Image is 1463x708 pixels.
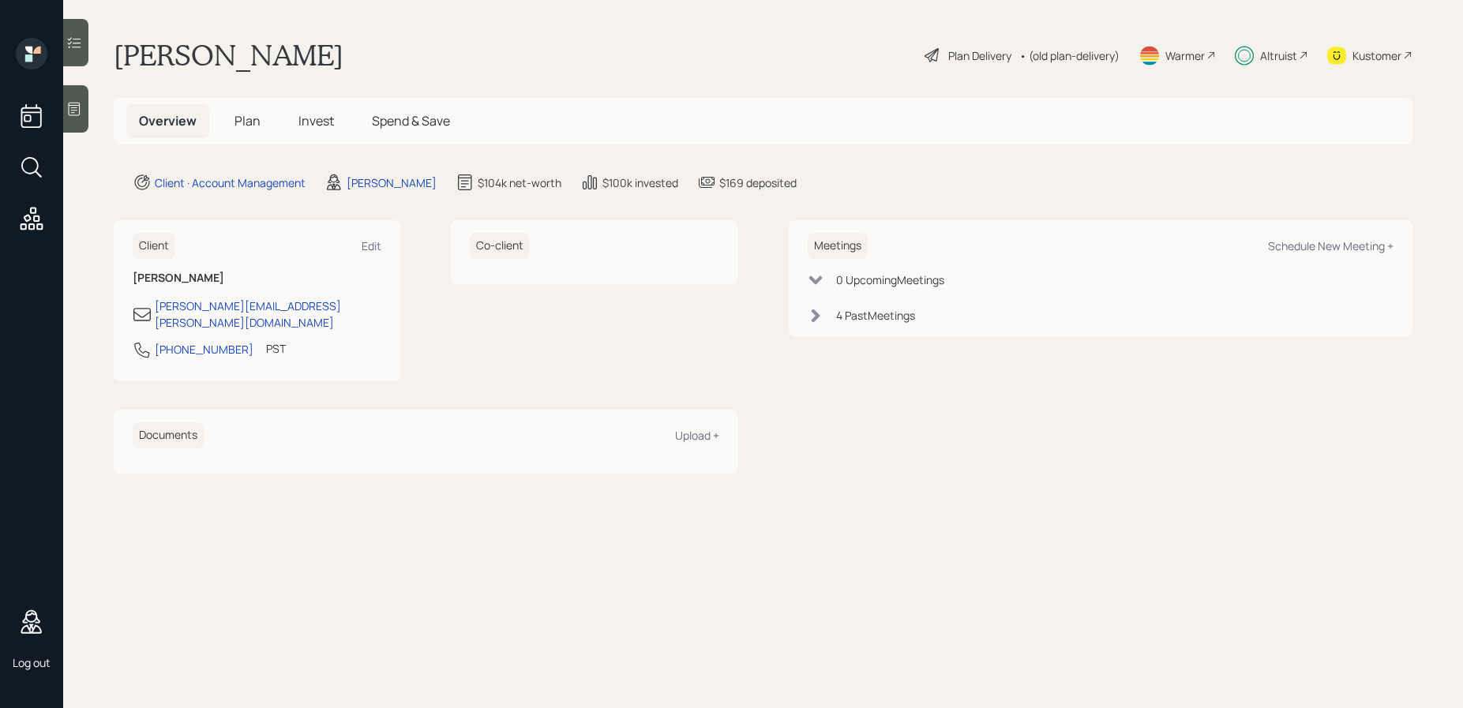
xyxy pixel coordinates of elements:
[362,238,381,253] div: Edit
[155,174,306,191] div: Client · Account Management
[1260,47,1297,64] div: Altruist
[347,174,437,191] div: [PERSON_NAME]
[139,112,197,129] span: Overview
[155,341,253,358] div: [PHONE_NUMBER]
[1165,47,1205,64] div: Warmer
[13,655,51,670] div: Log out
[1019,47,1120,64] div: • (old plan-delivery)
[234,112,261,129] span: Plan
[470,233,530,259] h6: Co-client
[719,174,797,191] div: $169 deposited
[133,233,175,259] h6: Client
[266,340,286,357] div: PST
[1352,47,1401,64] div: Kustomer
[114,38,343,73] h1: [PERSON_NAME]
[1268,238,1394,253] div: Schedule New Meeting +
[372,112,450,129] span: Spend & Save
[836,307,915,324] div: 4 Past Meeting s
[675,428,719,443] div: Upload +
[133,272,381,285] h6: [PERSON_NAME]
[948,47,1011,64] div: Plan Delivery
[836,272,944,288] div: 0 Upcoming Meeting s
[298,112,334,129] span: Invest
[155,298,381,331] div: [PERSON_NAME][EMAIL_ADDRESS][PERSON_NAME][DOMAIN_NAME]
[808,233,868,259] h6: Meetings
[133,422,204,448] h6: Documents
[602,174,678,191] div: $100k invested
[478,174,561,191] div: $104k net-worth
